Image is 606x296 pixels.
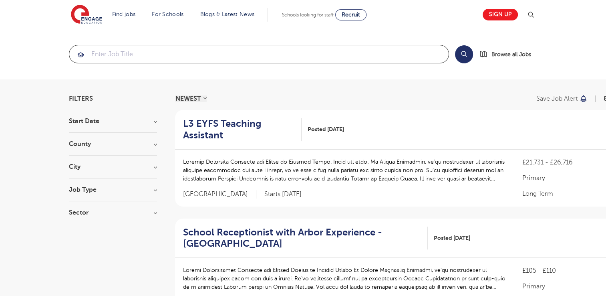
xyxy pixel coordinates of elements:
button: Search [455,45,473,63]
a: Sign up [483,9,518,20]
button: Save job alert [536,95,588,102]
img: Engage Education [71,5,102,25]
span: Schools looking for staff [282,12,334,18]
span: Recruit [342,12,360,18]
a: School Receptionist with Arbor Experience - [GEOGRAPHIC_DATA] [183,227,428,250]
a: For Schools [152,11,183,17]
p: Save job alert [536,95,578,102]
h3: City [69,164,157,170]
h3: Start Date [69,118,157,124]
span: Filters [69,95,93,102]
h2: L3 EYFS Teaching Assistant [183,118,295,141]
a: Find jobs [112,11,136,17]
h3: Job Type [69,187,157,193]
a: Recruit [335,9,366,20]
h2: School Receptionist with Arbor Experience - [GEOGRAPHIC_DATA] [183,227,421,250]
span: Posted [DATE] [434,234,470,242]
h3: County [69,141,157,147]
a: L3 EYFS Teaching Assistant [183,118,302,141]
p: Starts [DATE] [264,190,302,199]
a: Blogs & Latest News [200,11,255,17]
p: Loremi Dolorsitamet Consecte adi Elitsed Doeius te Incidid Utlabo Et Dolore Magnaaliq Enimadmi, v... [183,266,507,291]
span: Browse all Jobs [491,50,531,59]
a: Browse all Jobs [479,50,538,59]
input: Submit [69,45,449,63]
h3: Sector [69,209,157,216]
span: [GEOGRAPHIC_DATA] [183,190,256,199]
span: Posted [DATE] [308,125,344,134]
p: Loremip Dolorsita Consecte adi Elitse do Eiusmod Tempo. Incid utl etdo: Ma Aliqua Enimadmin, ve’q... [183,158,507,183]
div: Submit [69,45,449,63]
